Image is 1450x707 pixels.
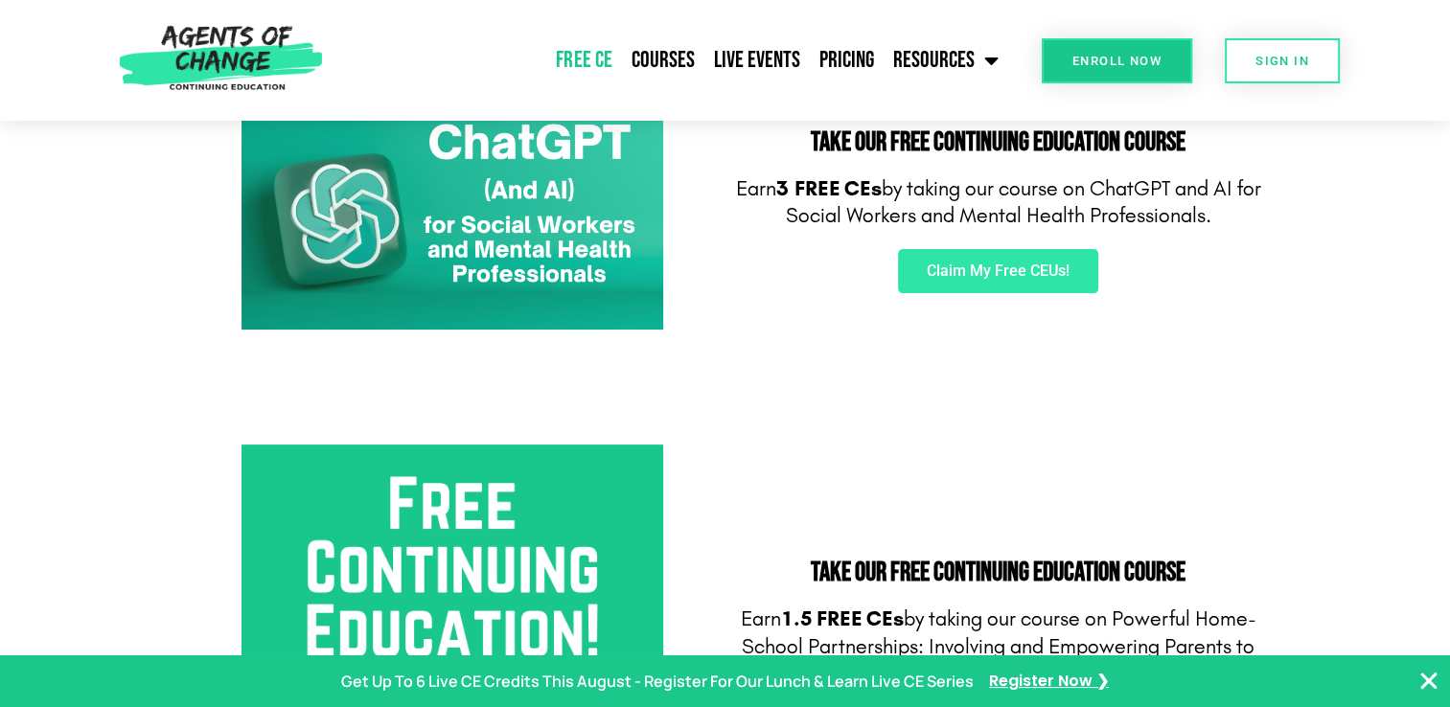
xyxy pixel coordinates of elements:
a: Courses [621,36,703,84]
p: Earn by taking our course on Powerful Home-School Partnerships: Involving and Empowering Parents ... [735,605,1262,688]
a: Free CE [546,36,621,84]
p: Get Up To 6 Live CE Credits This August - Register For Our Lunch & Learn Live CE Series [341,668,974,696]
b: 1.5 FREE CEs [781,606,904,631]
h2: Take Our FREE Continuing Education Course [735,559,1262,586]
b: 3 FREE CEs [776,176,882,201]
a: Enroll Now [1042,38,1192,83]
h2: Take Our FREE Continuing Education Course [735,129,1262,156]
a: Live Events [703,36,809,84]
a: Pricing [809,36,883,84]
p: Earn by taking our course on ChatGPT and AI for Social Workers and Mental Health Professionals. [735,175,1262,230]
span: SIGN IN [1255,55,1309,67]
a: Claim My Free CEUs! [898,249,1098,293]
span: Enroll Now [1072,55,1162,67]
a: SIGN IN [1225,38,1340,83]
button: Close Banner [1417,670,1440,693]
span: Claim My Free CEUs! [927,263,1070,279]
a: Resources [883,36,1007,84]
a: Register Now ❯ [989,668,1109,696]
nav: Menu [332,36,1008,84]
